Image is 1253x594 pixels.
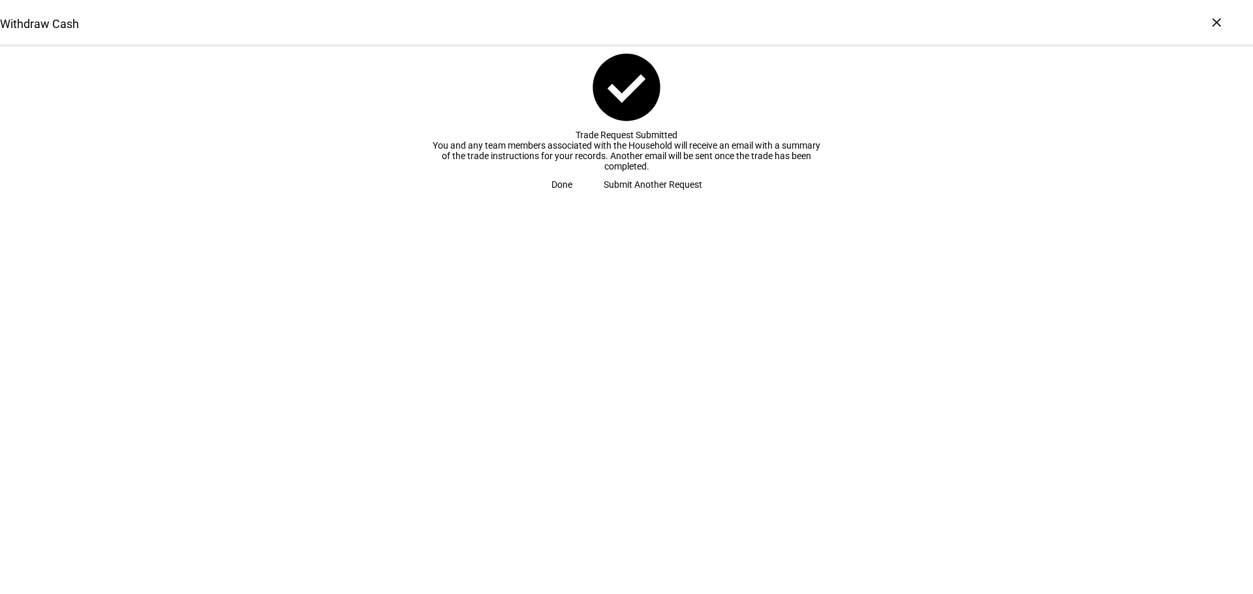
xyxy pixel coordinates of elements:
[536,171,588,198] button: Done
[431,140,822,171] div: You and any team members associated with the Household will receive an email with a summary of th...
[604,171,702,198] span: Submit Another Request
[431,130,822,140] div: Trade Request Submitted
[588,171,718,198] button: Submit Another Request
[1206,12,1227,33] div: ×
[551,171,572,198] span: Done
[586,47,667,128] mat-icon: check_circle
